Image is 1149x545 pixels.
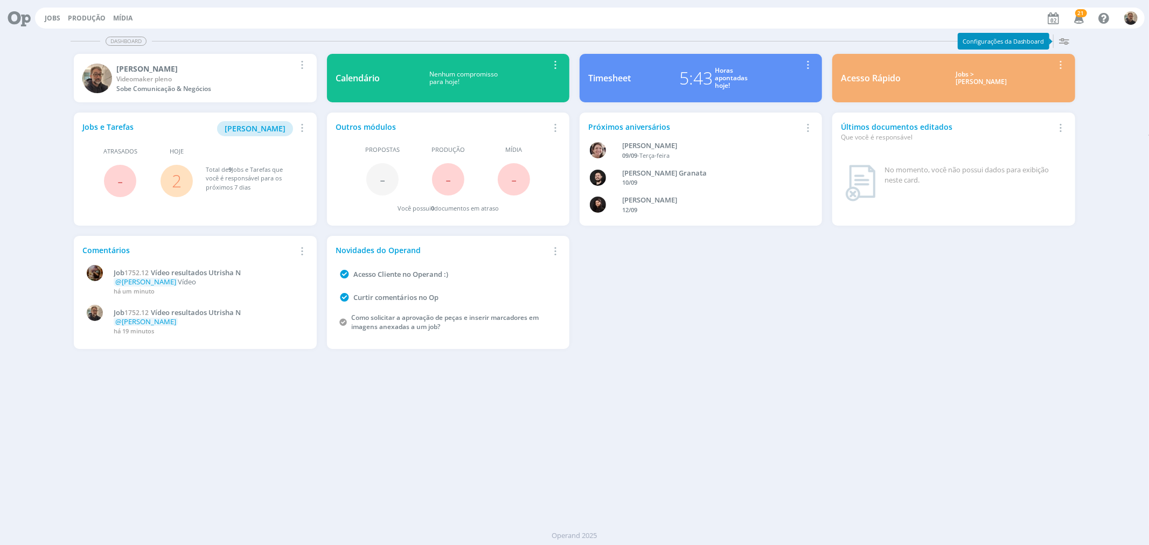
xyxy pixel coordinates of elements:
[590,170,606,186] img: B
[1075,9,1087,17] span: 21
[82,244,295,256] div: Comentários
[841,72,901,85] div: Acesso Rápido
[117,169,123,192] span: -
[115,317,176,326] span: @[PERSON_NAME]
[124,268,149,277] span: 1752.12
[841,121,1054,142] div: Últimos documentos editados
[170,147,184,156] span: Hoje
[114,309,302,317] a: Job1752.12Vídeo resultados Utrisha N
[336,244,548,256] div: Novidades do Operand
[351,313,539,331] a: Como solicitar a aprovação de peças e inserir marcadores em imagens anexadas a um job?
[590,197,606,213] img: L
[623,151,638,159] span: 09/09
[590,142,606,158] img: A
[225,123,285,134] span: [PERSON_NAME]
[45,13,60,23] a: Jobs
[82,64,112,93] img: R
[1124,9,1138,27] button: R
[110,14,136,23] button: Mídia
[623,195,797,206] div: Luana da Silva de Andrade
[623,206,638,214] span: 12/09
[228,165,232,173] span: 9
[623,178,638,186] span: 10/09
[353,269,448,279] a: Acesso Cliente no Operand :)
[511,167,517,191] span: -
[151,308,241,317] span: Vídeo resultados Utrisha N
[151,268,241,277] span: Vídeo resultados Utrisha N
[114,269,302,277] a: Job1752.12Vídeo resultados Utrisha N
[353,292,438,302] a: Curtir comentários no Op
[1067,9,1089,28] button: 21
[113,13,133,23] a: Mídia
[217,123,293,133] a: [PERSON_NAME]
[640,151,670,159] span: Terça-feira
[114,327,154,335] span: há 19 minutos
[885,165,1062,186] div: No momento, você não possui dados para exibição neste card.
[588,72,631,85] div: Timesheet
[115,277,176,287] span: @[PERSON_NAME]
[1124,11,1138,25] img: R
[431,145,465,155] span: Produção
[715,67,748,90] div: Horas apontadas hoje!
[623,141,797,151] div: Aline Beatriz Jackisch
[103,147,137,156] span: Atrasados
[380,167,385,191] span: -
[380,71,548,86] div: Nenhum compromisso para hoje!
[623,168,797,179] div: Bruno Corralo Granata
[116,74,295,84] div: Videomaker pleno
[65,14,109,23] button: Produção
[116,63,295,74] div: Rodrigo Bilheri
[623,151,797,160] div: -
[336,72,380,85] div: Calendário
[580,54,822,102] a: Timesheet5:43Horasapontadashoje!
[74,54,316,102] a: R[PERSON_NAME]Videomaker plenoSobe Comunicação & Negócios
[841,132,1054,142] div: Que você é responsável
[87,265,103,281] img: A
[445,167,451,191] span: -
[68,13,106,23] a: Produção
[505,145,522,155] span: Mídia
[588,121,801,132] div: Próximos aniversários
[336,121,548,132] div: Outros módulos
[365,145,400,155] span: Propostas
[114,278,302,287] p: Vídeo
[206,165,297,192] div: Total de Jobs e Tarefas que você é responsável para os próximos 7 dias
[679,65,713,91] div: 5:43
[82,121,295,136] div: Jobs e Tarefas
[41,14,64,23] button: Jobs
[909,71,1054,86] div: Jobs > [PERSON_NAME]
[114,287,155,295] span: há um minuto
[124,308,149,317] span: 1752.12
[217,121,293,136] button: [PERSON_NAME]
[431,204,434,212] span: 0
[172,169,182,192] a: 2
[398,204,499,213] div: Você possui documentos em atraso
[958,33,1049,50] div: Configurações da Dashboard
[845,165,876,201] img: dashboard_not_found.png
[106,37,147,46] span: Dashboard
[87,305,103,321] img: R
[116,84,295,94] div: Sobe Comunicação & Negócios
